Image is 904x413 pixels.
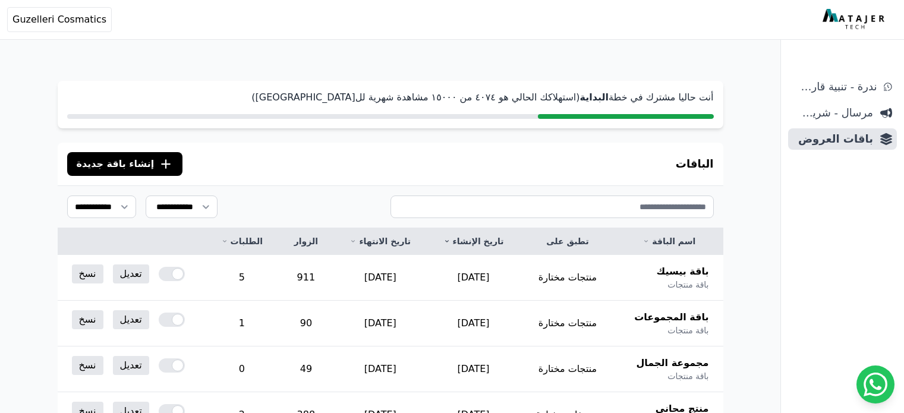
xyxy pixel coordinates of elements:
span: باقات العروض [793,131,873,147]
td: منتجات مختارة [520,346,615,392]
button: إنشاء باقة جديدة [67,152,183,176]
a: تعديل [113,356,149,375]
td: [DATE] [427,255,519,301]
a: تعديل [113,310,149,329]
strong: البداية [579,92,608,103]
td: 911 [279,255,334,301]
span: Guzelleri Cosmatics [12,12,106,27]
td: منتجات مختارة [520,301,615,346]
h3: الباقات [676,156,714,172]
span: إنشاء باقة جديدة [77,157,155,171]
a: نسخ [72,310,103,329]
span: مرسال - شريط دعاية [793,105,873,121]
span: باقة منتجات [667,370,708,382]
td: 1 [205,301,279,346]
p: أنت حاليا مشترك في خطة (استهلاكك الحالي هو ٤۰٧٤ من ١٥۰۰۰ مشاهدة شهرية لل[GEOGRAPHIC_DATA]) [67,90,714,105]
a: اسم الباقة [629,235,708,247]
td: [DATE] [427,301,519,346]
td: 0 [205,346,279,392]
span: باقة بيسيك [656,264,708,279]
button: Guzelleri Cosmatics [7,7,112,32]
span: مجموعة الجمال [636,356,708,370]
span: باقة منتجات [667,279,708,291]
span: باقة منتجات [667,324,708,336]
a: نسخ [72,264,103,283]
td: [DATE] [333,255,427,301]
td: 90 [279,301,334,346]
td: منتجات مختارة [520,255,615,301]
a: تاريخ الإنشاء [441,235,505,247]
td: 5 [205,255,279,301]
img: MatajerTech Logo [823,9,887,30]
td: [DATE] [333,346,427,392]
th: الزوار [279,228,334,255]
a: نسخ [72,356,103,375]
td: [DATE] [427,346,519,392]
th: تطبق على [520,228,615,255]
a: الطلبات [219,235,264,247]
td: 49 [279,346,334,392]
span: ندرة - تنبية قارب علي النفاذ [793,78,877,95]
span: باقة المجموعات [634,310,708,324]
a: تعديل [113,264,149,283]
td: [DATE] [333,301,427,346]
a: تاريخ الانتهاء [348,235,412,247]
